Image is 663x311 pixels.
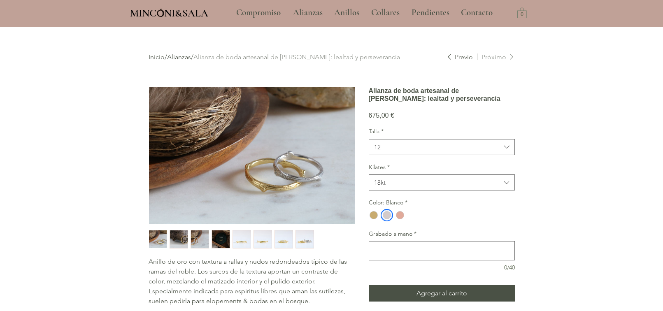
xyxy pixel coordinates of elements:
a: Contacto [455,2,499,23]
button: Miniatura: Alianza de boda artesanal en oro [275,230,293,248]
p: Pendientes [407,2,454,23]
a: Carrito con 0 ítems [517,7,527,18]
nav: Sitio [214,2,515,23]
img: Miniatura: Alianza de boda artesanal en oro [191,230,209,248]
button: Miniatura: Alianza de boda artesanal en oro [212,230,230,248]
button: Alianza de boda artesanal en oroAgrandar [149,87,355,225]
div: 0/40 [369,264,515,272]
div: 12 [374,143,381,151]
img: Miniatura: Alianza de boda artesanal en oro [296,230,314,248]
a: Collares [365,2,405,23]
img: Miniatura: Alianza de boda artesanal en oro [275,230,293,248]
p: Alianzas [289,2,327,23]
a: Alianzas [167,53,191,61]
label: Talla [369,128,515,136]
h1: Alianza de boda artesanal de [PERSON_NAME]: lealtad y perseverancia [369,87,515,102]
div: 18kt [374,178,386,187]
a: Previo [446,53,473,62]
img: Minconi Sala [157,9,164,17]
span: Agregar al carrito [416,288,467,298]
a: Próximo [477,53,515,62]
a: Alianza de boda artesanal de [PERSON_NAME]: lealtad y perseverancia [193,53,400,61]
p: Contacto [457,2,497,23]
a: Compromiso [230,2,287,23]
a: MINCONI&SALA [130,5,208,19]
button: Kilates [369,174,515,190]
a: Alianzas [287,2,328,23]
span: MINCONI&SALA [130,7,208,19]
button: Agregar al carrito [369,285,515,302]
a: Anillos [328,2,365,23]
text: 0 [521,12,523,18]
img: Miniatura: Alianza de boda artesanal en oro [254,230,272,248]
div: / / [149,53,446,62]
div: 1 / 8 [149,230,167,248]
a: Pendientes [405,2,455,23]
span: Anillo de oro con textura a rallas y nudos redondeados típico de las ramas del roble. Los surcos ... [149,258,347,305]
span: 675,00 € [369,112,394,119]
a: Inicio [149,53,165,61]
textarea: Grabado a mano [369,245,514,257]
img: Miniatura: Alianza de boda artesanal en oro [149,230,167,248]
div: 7 / 8 [275,230,293,248]
img: Alianza de boda artesanal en oro [149,87,355,224]
div: 3 / 8 [191,230,209,248]
img: Miniatura: Alianza de boda artesanal en oro [212,230,230,248]
button: Miniatura: Alianza de boda artesanal en oro [191,230,209,248]
button: Miniatura: Alianza de boda artesanal en oro [295,230,314,248]
div: 6 / 8 [254,230,272,248]
label: Grabado a mano [369,230,515,238]
button: Miniatura: Alianza de boda artesanal en oro [149,230,167,248]
button: Miniatura: Alianza de boda artesanal en oro [233,230,251,248]
button: Miniatura: Alianza de boda artesanal en oro [254,230,272,248]
div: 5 / 8 [233,230,251,248]
div: 4 / 8 [212,230,230,248]
p: Collares [367,2,404,23]
button: Miniatura: Alianza de boda artesanal en oro [170,230,188,248]
button: Talla [369,139,515,155]
legend: Color: Blanco [369,199,407,207]
div: 8 / 8 [295,230,314,248]
img: Miniatura: Alianza de boda artesanal en oro [233,230,251,248]
p: Anillos [330,2,363,23]
p: Compromiso [232,2,285,23]
div: 2 / 8 [170,230,188,248]
img: Miniatura: Alianza de boda artesanal en oro [170,230,188,248]
label: Kilates [369,163,515,172]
